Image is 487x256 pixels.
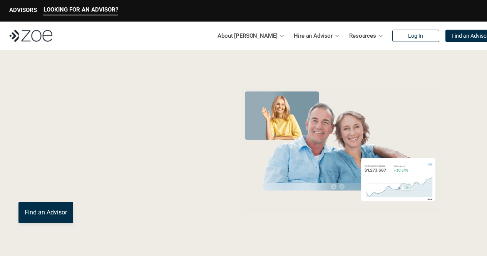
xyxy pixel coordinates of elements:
p: Find an Advisor [25,209,67,216]
p: About [PERSON_NAME] [218,30,277,42]
img: Zoe Financial Hero Image [238,88,443,213]
p: Hire an Advisor [294,30,333,42]
p: LOOKING FOR AN ADVISOR? [44,6,118,13]
span: Grow Your Wealth [18,85,190,115]
em: The information in the visuals above is for illustrative purposes only and does not represent an ... [233,218,447,222]
p: Resources [349,30,376,42]
p: You deserve an advisor you can trust. [PERSON_NAME], hire, and invest with vetted, fiduciary, fin... [18,174,212,192]
p: ADVISORS [9,7,37,13]
a: Find an Advisor [18,202,73,223]
a: Log In [392,30,439,42]
p: Log In [408,33,423,39]
span: with a Financial Advisor [18,111,174,166]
